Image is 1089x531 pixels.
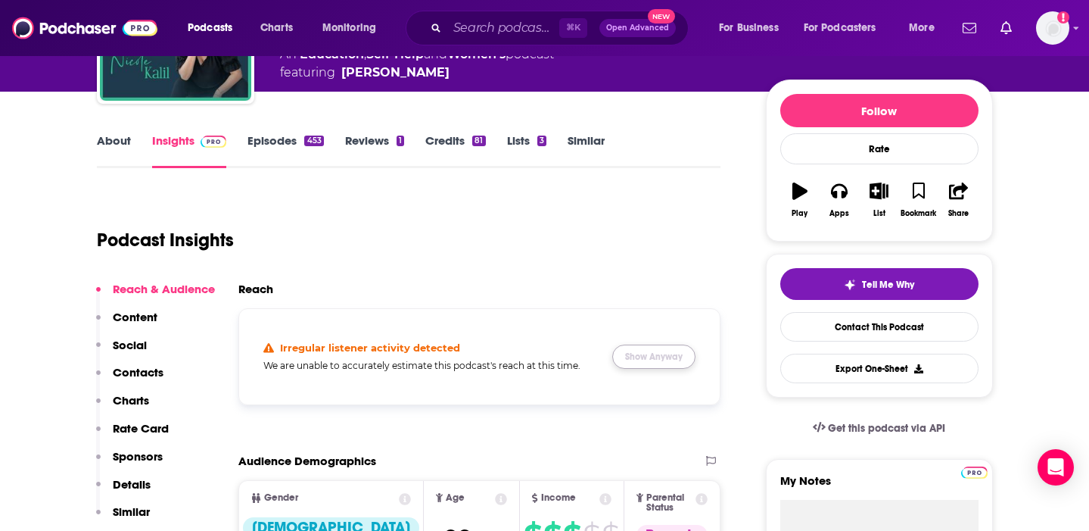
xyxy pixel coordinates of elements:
[899,173,938,227] button: Bookmark
[152,133,227,168] a: InsightsPodchaser Pro
[606,24,669,32] span: Open Advanced
[719,17,779,39] span: For Business
[1038,449,1074,486] div: Open Intercom Messenger
[97,229,234,251] h1: Podcast Insights
[97,133,131,168] a: About
[322,17,376,39] span: Monitoring
[901,209,936,218] div: Bookmark
[994,15,1018,41] a: Show notifications dropdown
[113,338,147,352] p: Social
[599,19,676,37] button: Open AdvancedNew
[612,345,695,369] button: Show Anyway
[366,47,424,61] a: Self-Help
[780,473,979,500] label: My Notes
[264,493,298,503] span: Gender
[804,17,876,39] span: For Podcasters
[648,9,675,23] span: New
[780,354,979,383] button: Export One-Sheet
[961,464,988,479] a: Pro website
[280,64,554,82] span: featuring
[12,14,157,42] img: Podchaser - Follow, Share and Rate Podcasts
[113,365,163,380] p: Contacts
[559,18,587,38] span: ⌘ K
[780,312,979,342] a: Contact This Podcast
[446,493,465,503] span: Age
[113,393,149,408] p: Charts
[957,15,982,41] a: Show notifications dropdown
[447,47,506,61] a: Women's
[780,173,820,227] button: Play
[113,449,163,464] p: Sponsors
[341,64,450,82] a: Nicole Kalil
[780,268,979,300] button: tell me why sparkleTell Me Why
[801,410,958,447] a: Get this podcast via API
[646,493,693,513] span: Parental Status
[263,360,601,371] h5: We are unable to accurately estimate this podcast's reach at this time.
[447,16,559,40] input: Search podcasts, credits, & more...
[250,16,302,40] a: Charts
[541,493,576,503] span: Income
[948,209,969,218] div: Share
[844,279,856,291] img: tell me why sparkle
[1036,11,1069,45] button: Show profile menu
[96,449,163,477] button: Sponsors
[247,133,323,168] a: Episodes453
[304,136,323,146] div: 453
[113,421,169,436] p: Rate Card
[201,136,227,148] img: Podchaser Pro
[1036,11,1069,45] span: Logged in as megcassidy
[177,16,252,40] button: open menu
[238,282,273,296] h2: Reach
[238,454,376,468] h2: Audience Demographics
[472,136,485,146] div: 81
[420,11,703,45] div: Search podcasts, credits, & more...
[820,173,859,227] button: Apps
[424,47,447,61] span: and
[1057,11,1069,23] svg: Add a profile image
[780,94,979,127] button: Follow
[96,477,151,505] button: Details
[113,282,215,296] p: Reach & Audience
[113,477,151,492] p: Details
[96,338,147,366] button: Social
[961,467,988,479] img: Podchaser Pro
[96,393,149,421] button: Charts
[938,173,978,227] button: Share
[898,16,954,40] button: open menu
[260,17,293,39] span: Charts
[300,47,364,61] a: Education
[828,422,945,435] span: Get this podcast via API
[829,209,849,218] div: Apps
[96,282,215,310] button: Reach & Audience
[312,16,396,40] button: open menu
[425,133,485,168] a: Credits81
[794,16,898,40] button: open menu
[280,45,554,82] div: An podcast
[397,136,404,146] div: 1
[96,421,169,449] button: Rate Card
[862,279,914,291] span: Tell Me Why
[188,17,232,39] span: Podcasts
[873,209,885,218] div: List
[537,136,546,146] div: 3
[113,310,157,324] p: Content
[96,365,163,393] button: Contacts
[568,133,605,168] a: Similar
[96,310,157,338] button: Content
[909,17,935,39] span: More
[859,173,898,227] button: List
[507,133,546,168] a: Lists3
[1036,11,1069,45] img: User Profile
[113,504,150,519] p: Similar
[280,342,460,354] h4: Irregular listener activity detected
[708,16,798,40] button: open menu
[345,133,404,168] a: Reviews1
[792,209,807,218] div: Play
[780,133,979,164] div: Rate
[364,47,366,61] span: ,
